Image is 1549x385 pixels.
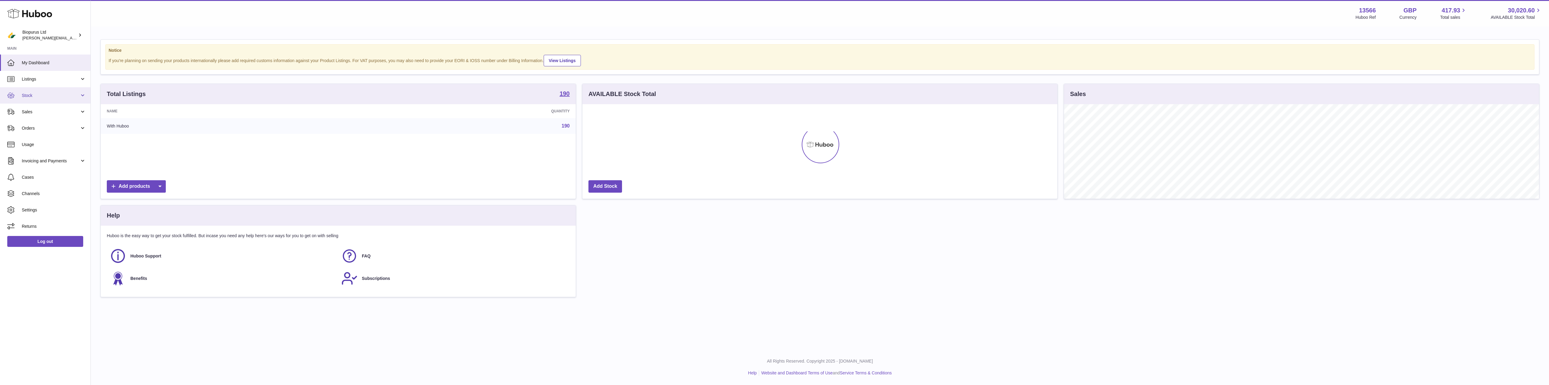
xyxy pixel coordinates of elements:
[588,180,622,193] a: Add Stock
[107,233,570,239] p: Huboo is the easy way to get your stock fulfilled. But incase you need any help here's our ways f...
[759,370,892,376] li: and
[130,253,161,259] span: Huboo Support
[107,211,120,220] h3: Help
[362,276,390,281] span: Subscriptions
[7,236,83,247] a: Log out
[107,90,146,98] h3: Total Listings
[22,158,80,164] span: Invoicing and Payments
[101,118,351,134] td: With Huboo
[96,358,1544,364] p: All Rights Reserved. Copyright 2025 - [DOMAIN_NAME]
[761,370,833,375] a: Website and Dashboard Terms of Use
[110,270,335,287] a: Benefits
[109,54,1531,66] div: If you're planning on sending your products internationally please add required customs informati...
[110,248,335,264] a: Huboo Support
[22,125,80,131] span: Orders
[130,276,147,281] span: Benefits
[588,90,656,98] h3: AVAILABLE Stock Total
[544,55,581,66] a: View Listings
[1440,6,1467,20] a: 417.93 Total sales
[748,370,757,375] a: Help
[560,91,570,97] strong: 190
[562,123,570,128] a: 190
[1442,6,1460,15] span: 417.93
[22,60,86,66] span: My Dashboard
[362,253,371,259] span: FAQ
[22,93,80,98] span: Stock
[22,109,80,115] span: Sales
[1403,6,1416,15] strong: GBP
[1070,90,1086,98] h3: Sales
[22,142,86,148] span: Usage
[22,29,77,41] div: Biopurus Ltd
[1400,15,1417,20] div: Currency
[22,174,86,180] span: Cases
[1508,6,1535,15] span: 30,020.60
[22,191,86,197] span: Channels
[22,224,86,229] span: Returns
[7,31,16,40] img: peter@biopurus.co.uk
[341,270,567,287] a: Subscriptions
[1356,15,1376,20] div: Huboo Ref
[22,76,80,82] span: Listings
[341,248,567,264] a: FAQ
[109,48,1531,53] strong: Notice
[840,370,892,375] a: Service Terms & Conditions
[1440,15,1467,20] span: Total sales
[22,207,86,213] span: Settings
[560,91,570,98] a: 190
[107,180,166,193] a: Add products
[1491,6,1542,20] a: 30,020.60 AVAILABLE Stock Total
[101,104,351,118] th: Name
[1491,15,1542,20] span: AVAILABLE Stock Total
[22,35,121,40] span: [PERSON_NAME][EMAIL_ADDRESS][DOMAIN_NAME]
[351,104,576,118] th: Quantity
[1359,6,1376,15] strong: 13566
